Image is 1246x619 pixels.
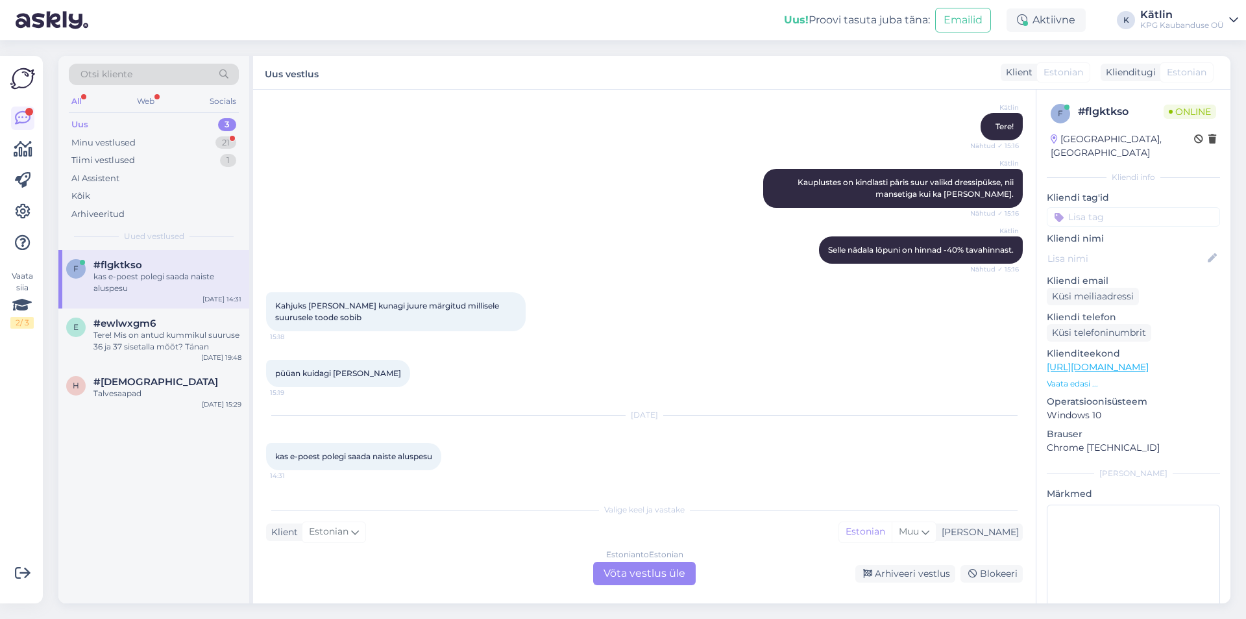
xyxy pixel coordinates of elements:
p: Brauser [1047,427,1220,441]
p: Windows 10 [1047,409,1220,422]
a: [URL][DOMAIN_NAME] [1047,361,1149,373]
span: 14:31 [270,471,319,481]
span: Estonian [309,525,348,539]
div: 21 [215,136,236,149]
span: kas e-poest polegi saada naiste aluspesu [275,451,432,461]
div: Klient [266,525,298,539]
div: Tiimi vestlused [71,154,135,167]
button: Emailid [935,8,991,32]
span: #ewlwxgm6 [93,318,156,329]
div: Talvesaapad [93,388,241,399]
div: [PERSON_NAME] [1047,468,1220,479]
div: kas e-poest polegi saada naiste aluspesu [93,271,241,294]
span: Online [1164,105,1216,119]
div: K [1117,11,1135,29]
p: Vaata edasi ... [1047,378,1220,390]
div: 1 [220,154,236,167]
div: Estonian to Estonian [606,549,683,561]
div: Klient [1001,66,1032,79]
span: Nähtud ✓ 15:16 [970,264,1019,274]
p: Operatsioonisüsteem [1047,395,1220,409]
span: Tere! [996,121,1014,131]
div: Kõik [71,190,90,203]
div: [GEOGRAPHIC_DATA], [GEOGRAPHIC_DATA] [1051,133,1194,160]
div: All [69,93,84,110]
div: AI Assistent [71,172,119,185]
span: #flgktkso [93,259,142,271]
div: Tere! Mis on antud kummikul suuruse 36 ja 37 sisetalla mõõt? Tänan [93,329,241,353]
p: Kliendi nimi [1047,232,1220,246]
span: Nähtud ✓ 15:16 [970,141,1019,151]
div: Klienditugi [1101,66,1156,79]
div: [DATE] 14:31 [202,294,241,304]
div: 3 [218,118,236,131]
div: Küsi telefoninumbrit [1047,324,1151,342]
div: Kliendi info [1047,171,1220,183]
div: Aktiivne [1007,8,1086,32]
span: f [1058,108,1063,118]
div: [DATE] 15:29 [202,399,241,409]
span: e [73,322,79,332]
span: Kätlin [970,158,1019,168]
p: Märkmed [1047,487,1220,501]
span: Estonian [1044,66,1083,79]
span: Otsi kliente [80,68,132,81]
span: h [73,381,79,390]
div: [DATE] [266,409,1023,421]
a: KätlinKPG Kaubanduse OÜ [1140,10,1238,31]
div: Kätlin [1140,10,1224,20]
div: Proovi tasuta juba täna: [784,12,930,28]
span: 15:19 [270,388,319,398]
p: Kliendi email [1047,274,1220,288]
span: Uued vestlused [124,231,184,242]
div: Socials [207,93,239,110]
div: KPG Kaubanduse OÜ [1140,20,1224,31]
div: Blokeeri [960,565,1023,583]
span: Kahjuks [PERSON_NAME] kunagi juure märgitud millisele suurusele toode sobib [275,301,501,322]
span: Kauplustes on kindlasti päris suur valikd dressipükse, nii mansetiga kui ka [PERSON_NAME]. [798,177,1016,199]
span: Estonian [1167,66,1206,79]
div: [DATE] 19:48 [201,353,241,362]
div: Vaata siia [10,270,34,329]
p: Kliendi tag'id [1047,191,1220,205]
input: Lisa nimi [1047,251,1205,266]
div: Küsi meiliaadressi [1047,288,1139,305]
span: Kätlin [970,103,1019,112]
span: Kätlin [970,226,1019,236]
label: Uus vestlus [265,64,319,81]
div: Uus [71,118,88,131]
div: [PERSON_NAME] [936,525,1019,539]
img: Askly Logo [10,66,35,91]
div: Minu vestlused [71,136,136,149]
div: Arhiveeritud [71,208,125,221]
p: Chrome [TECHNICAL_ID] [1047,441,1220,455]
p: Klienditeekond [1047,347,1220,360]
b: Uus! [784,14,809,26]
span: püüan kuidagi [PERSON_NAME] [275,368,401,378]
p: Kliendi telefon [1047,310,1220,324]
div: Võta vestlus üle [593,562,696,585]
div: Estonian [839,522,892,542]
span: 15:18 [270,332,319,342]
div: Valige keel ja vastake [266,504,1023,516]
span: f [73,264,79,273]
div: Arhiveeri vestlus [855,565,955,583]
input: Lisa tag [1047,207,1220,227]
div: # flgktkso [1078,104,1164,120]
div: 2 / 3 [10,317,34,329]
div: Web [134,93,157,110]
span: Muu [899,525,919,537]
span: Nähtud ✓ 15:16 [970,208,1019,218]
span: Selle nädala lõpuni on hinnad -40% tavahinnast. [828,245,1014,255]
span: #hzroamlu [93,376,218,388]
